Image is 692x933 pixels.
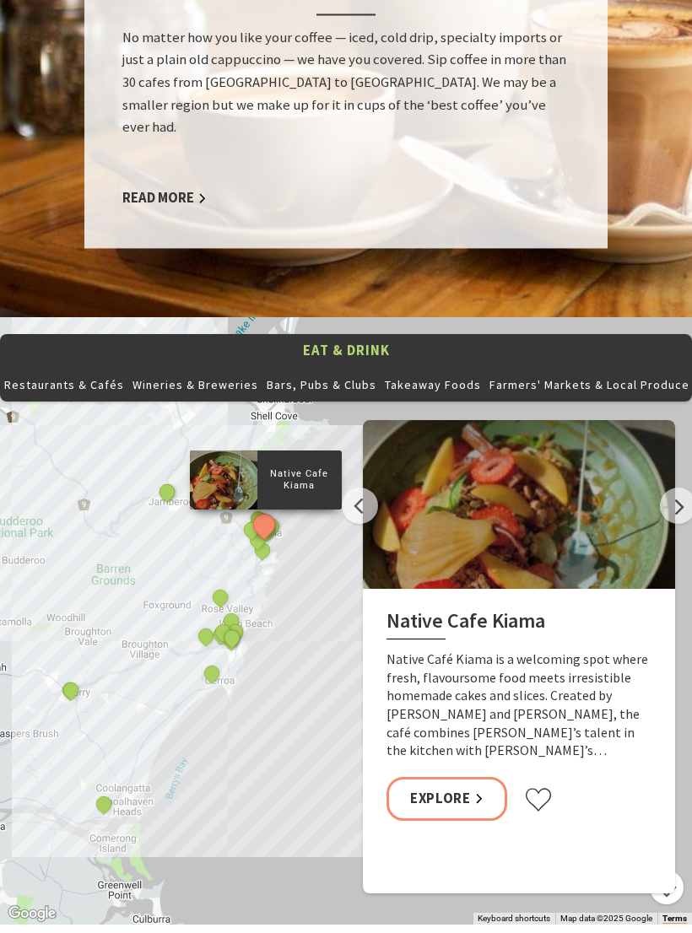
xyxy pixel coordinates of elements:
[195,626,217,648] button: See detail about Crooked River Estate
[257,466,342,493] p: Native Cafe Kiama
[560,914,652,923] span: Map data ©2025 Google
[93,793,115,815] button: See detail about Coolangatta Estate
[156,481,178,503] button: See detail about Jamberoo Pub
[4,903,60,925] a: Click to see this area on Google Maps
[342,488,378,524] button: Previous
[478,913,550,925] button: Keyboard shortcuts
[524,787,553,812] button: Click to favourite Native Cafe Kiama
[248,510,279,541] button: See detail about Native Cafe Kiama
[221,628,243,650] button: See detail about Gather. By the Hill
[387,650,651,760] p: Native Café Kiama is a welcoming spot where fresh, flavoursome food meets irresistible homemade c...
[128,368,262,402] button: Wineries & Breweries
[201,662,223,684] button: See detail about The Blue Swimmer at Seahaven
[60,680,82,702] button: See detail about The Dairy Bar
[662,914,687,924] a: Terms (opens in new tab)
[262,368,381,402] button: Bars, Pubs & Clubs
[122,27,570,139] p: No matter how you like your coffee — iced, cold drip, specialty imports or just a plain old cappu...
[4,903,60,925] img: Google
[381,368,485,402] button: Takeaway Foods
[387,609,651,639] h2: Native Cafe Kiama
[209,587,231,609] button: See detail about Schottlanders Wagyu Beef
[122,190,207,208] a: Read More
[387,777,507,822] a: Explore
